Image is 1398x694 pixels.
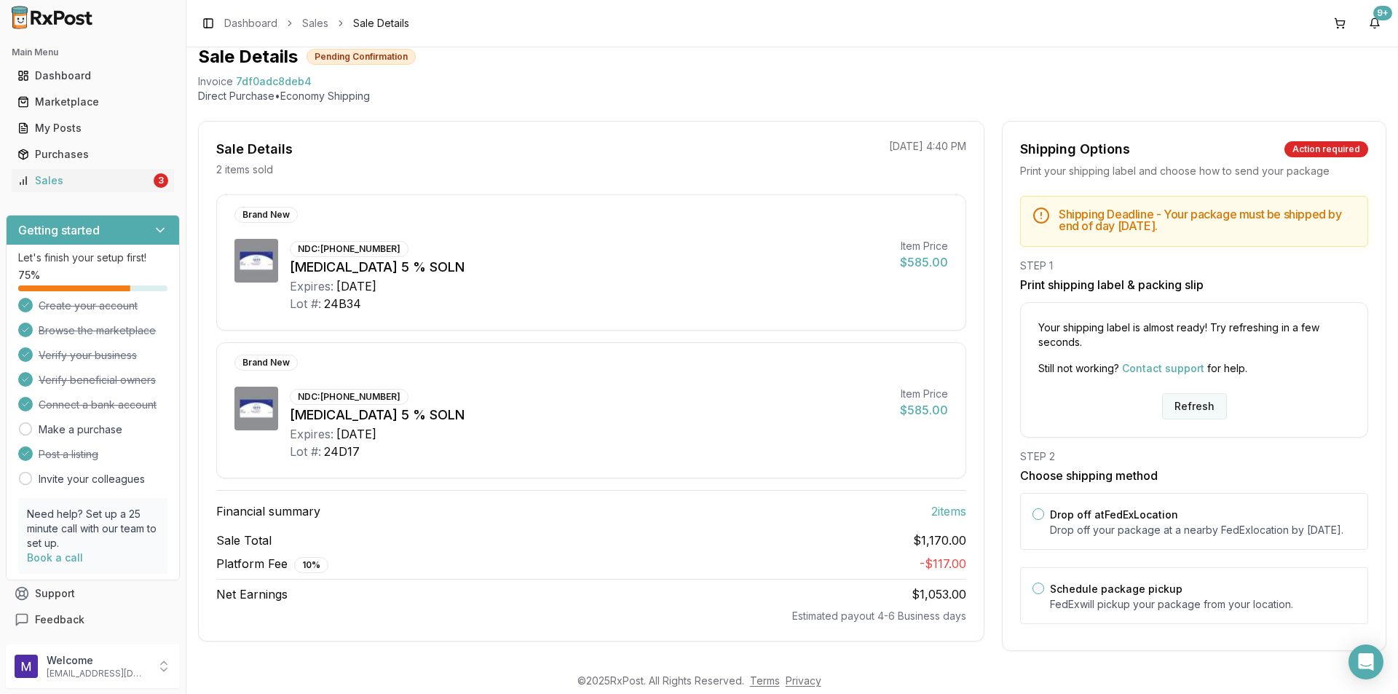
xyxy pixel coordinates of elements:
h1: Sale Details [198,45,298,68]
a: Book a call [27,551,83,564]
button: Marketplace [6,90,180,114]
span: Browse the marketplace [39,323,156,338]
div: [MEDICAL_DATA] 5 % SOLN [290,257,888,277]
button: Dashboard [6,64,180,87]
span: Financial summary [216,502,320,520]
label: Schedule package pickup [1050,583,1182,595]
p: Drop off your package at a nearby FedEx location by [DATE] . [1050,523,1356,537]
div: 24B34 [324,295,361,312]
div: STEP 2 [1020,449,1368,464]
div: Lot #: [290,295,321,312]
div: Item Price [900,239,948,253]
span: Post a listing [39,447,98,462]
span: Create your account [39,299,138,313]
div: Print your shipping label and choose how to send your package [1020,164,1368,178]
div: NDC: [PHONE_NUMBER] [290,389,408,405]
span: 7df0adc8deb4 [236,74,312,89]
a: Privacy [786,674,821,687]
button: Purchases [6,143,180,166]
div: [DATE] [336,425,376,443]
p: Welcome [47,653,148,668]
h5: Shipping Deadline - Your package must be shipped by end of day [DATE] . [1059,208,1356,232]
a: Purchases [12,141,174,167]
button: Refresh [1162,393,1227,419]
div: Pending Confirmation [307,49,416,65]
a: Terms [750,674,780,687]
div: Purchases [17,147,168,162]
div: 3 [154,173,168,188]
p: Your shipping label is almost ready! Try refreshing in a few seconds. [1038,320,1350,350]
h3: Getting started [18,221,100,239]
div: [DATE] [336,277,376,295]
div: [MEDICAL_DATA] 5 % SOLN [290,405,888,425]
div: Item Price [900,387,948,401]
img: User avatar [15,655,38,678]
div: Invoice [198,74,233,89]
div: Sale Details [216,139,293,159]
a: Dashboard [224,16,277,31]
a: Sales3 [12,167,174,194]
div: Open Intercom Messenger [1348,644,1383,679]
span: Net Earnings [216,585,288,603]
span: 75 % [18,268,40,283]
p: [EMAIL_ADDRESS][DOMAIN_NAME] [47,668,148,679]
div: Expires: [290,277,333,295]
span: Sale Total [216,532,272,549]
div: Action required [1284,141,1368,157]
div: Shipping Options [1020,139,1130,159]
h3: Print shipping label & packing slip [1020,276,1368,293]
span: - $117.00 [920,556,966,571]
div: Marketplace [17,95,168,109]
a: My Posts [12,115,174,141]
span: 2 item s [931,502,966,520]
p: 2 items sold [216,162,273,177]
button: Support [6,580,180,607]
div: Estimated payout 4-6 Business days [216,609,966,623]
h3: Choose shipping method [1020,467,1368,484]
div: Expires: [290,425,333,443]
label: Drop off at FedEx Location [1050,508,1178,521]
div: 10 % [294,557,328,573]
button: 9+ [1363,12,1386,35]
div: STEP 1 [1020,259,1368,273]
a: Dashboard [12,63,174,89]
p: FedEx will pickup your package from your location. [1050,597,1356,612]
div: 9+ [1373,6,1392,20]
div: Brand New [234,207,298,223]
h2: Main Menu [12,47,174,58]
div: My Posts [17,121,168,135]
p: Let's finish your setup first! [18,251,167,265]
a: Make a purchase [39,422,122,437]
span: Verify beneficial owners [39,373,156,387]
span: Sale Details [353,16,409,31]
button: Feedback [6,607,180,633]
span: Platform Fee [216,555,328,573]
div: NDC: [PHONE_NUMBER] [290,241,408,257]
p: Direct Purchase • Economy Shipping [198,89,1386,103]
div: $585.00 [900,253,948,271]
span: Feedback [35,612,84,627]
button: My Posts [6,117,180,140]
img: Xiidra 5 % SOLN [234,239,278,283]
a: Invite your colleagues [39,472,145,486]
a: Sales [302,16,328,31]
p: [DATE] 4:40 PM [889,139,966,154]
span: Connect a bank account [39,398,157,412]
nav: breadcrumb [224,16,409,31]
p: Need help? Set up a 25 minute call with our team to set up. [27,507,159,551]
div: Dashboard [17,68,168,83]
img: Xiidra 5 % SOLN [234,387,278,430]
a: Marketplace [12,89,174,115]
button: Sales3 [6,169,180,192]
div: Brand New [234,355,298,371]
span: $1,053.00 [912,587,966,602]
div: Sales [17,173,151,188]
span: Verify your business [39,348,137,363]
img: RxPost Logo [6,6,99,29]
div: 24D17 [324,443,360,460]
p: Still not working? for help. [1038,361,1350,376]
span: $1,170.00 [913,532,966,549]
div: Lot #: [290,443,321,460]
div: $585.00 [900,401,948,419]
